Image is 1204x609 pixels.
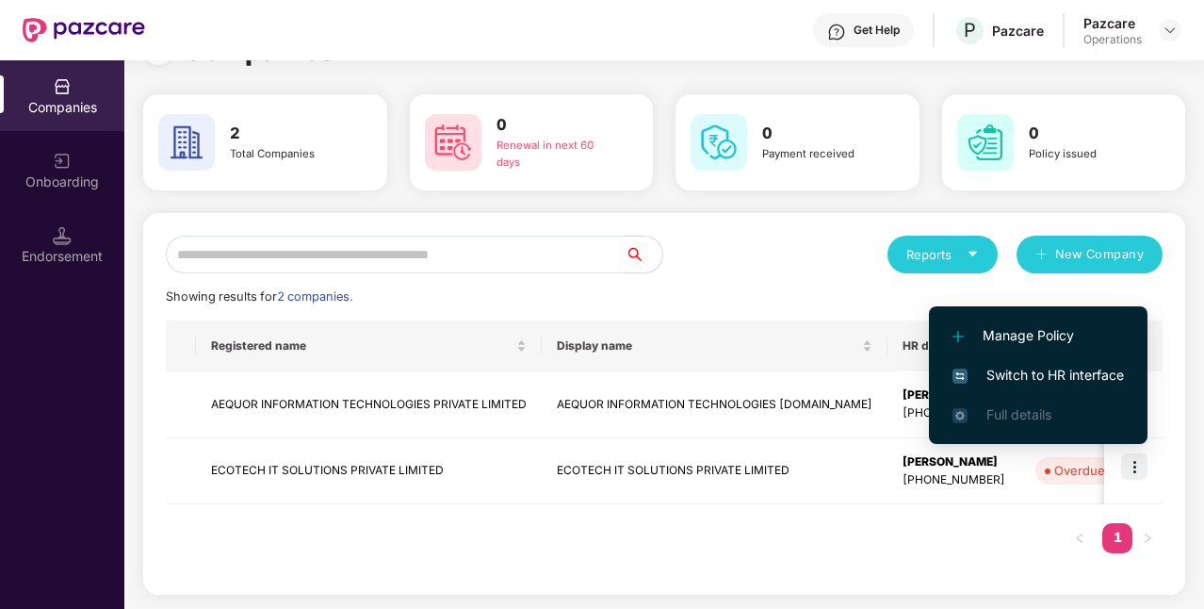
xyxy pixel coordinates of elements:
div: Overdue - 21d [1054,461,1141,480]
img: svg+xml;base64,PHN2ZyBpZD0iSGVscC0zMngzMiIgeG1sbnM9Imh0dHA6Ly93d3cudzMub3JnLzIwMDAvc3ZnIiB3aWR0aD... [827,23,846,41]
div: Renewal in next 60 days [496,138,614,172]
div: [PERSON_NAME] [903,387,1005,404]
img: svg+xml;base64,PHN2ZyB4bWxucz0iaHR0cDovL3d3dy53My5vcmcvMjAwMC9zdmciIHdpZHRoPSI2MCIgaGVpZ2h0PSI2MC... [957,114,1014,171]
div: Operations [1083,32,1142,47]
li: Previous Page [1065,523,1095,553]
img: icon [1121,453,1147,480]
li: Next Page [1132,523,1163,553]
img: svg+xml;base64,PHN2ZyB4bWxucz0iaHR0cDovL3d3dy53My5vcmcvMjAwMC9zdmciIHdpZHRoPSI2MCIgaGVpZ2h0PSI2MC... [691,114,747,171]
span: plus [1035,248,1048,263]
button: left [1065,523,1095,553]
span: search [624,247,662,262]
td: AEQUOR INFORMATION TECHNOLOGIES [DOMAIN_NAME] [542,371,887,438]
img: svg+xml;base64,PHN2ZyB3aWR0aD0iMTQuNSIgaGVpZ2h0PSIxNC41IiB2aWV3Qm94PSIwIDAgMTYgMTYiIGZpbGw9Im5vbm... [53,226,72,245]
div: Reports [906,245,979,264]
img: svg+xml;base64,PHN2ZyB4bWxucz0iaHR0cDovL3d3dy53My5vcmcvMjAwMC9zdmciIHdpZHRoPSIxNi4zNjMiIGhlaWdodD... [952,408,968,423]
button: right [1132,523,1163,553]
img: svg+xml;base64,PHN2ZyB3aWR0aD0iMjAiIGhlaWdodD0iMjAiIHZpZXdCb3g9IjAgMCAyMCAyMCIgZmlsbD0ibm9uZSIgeG... [53,152,72,171]
h3: 0 [1029,122,1147,146]
span: Manage Policy [952,325,1124,346]
div: [PERSON_NAME] [903,453,1005,471]
h3: 2 [230,122,348,146]
div: [PHONE_NUMBER] [903,471,1005,489]
span: caret-down [967,248,979,260]
button: search [624,236,663,273]
th: Display name [542,321,887,371]
div: Payment received [762,146,880,163]
span: Full details [986,406,1051,422]
img: svg+xml;base64,PHN2ZyB4bWxucz0iaHR0cDovL3d3dy53My5vcmcvMjAwMC9zdmciIHdpZHRoPSI2MCIgaGVpZ2h0PSI2MC... [425,114,481,171]
span: Registered name [211,338,513,354]
div: Get Help [854,23,900,38]
img: New Pazcare Logo [23,18,145,42]
th: HR details [887,321,1020,371]
a: 1 [1102,523,1132,551]
h3: 0 [762,122,880,146]
div: Total Companies [230,146,348,163]
th: Registered name [196,321,542,371]
img: svg+xml;base64,PHN2ZyB4bWxucz0iaHR0cDovL3d3dy53My5vcmcvMjAwMC9zdmciIHdpZHRoPSIxNiIgaGVpZ2h0PSIxNi... [952,369,968,384]
div: Pazcare [1083,14,1142,32]
img: svg+xml;base64,PHN2ZyBpZD0iQ29tcGFuaWVzIiB4bWxucz0iaHR0cDovL3d3dy53My5vcmcvMjAwMC9zdmciIHdpZHRoPS... [53,77,72,96]
span: Switch to HR interface [952,365,1124,386]
td: AEQUOR INFORMATION TECHNOLOGIES PRIVATE LIMITED [196,371,542,438]
button: plusNew Company [1017,236,1163,273]
img: svg+xml;base64,PHN2ZyB4bWxucz0iaHR0cDovL3d3dy53My5vcmcvMjAwMC9zdmciIHdpZHRoPSIxMi4yMDEiIGhlaWdodD... [952,331,964,342]
span: Showing results for [166,289,352,304]
span: P [964,19,976,41]
div: [PHONE_NUMBER] [903,404,1005,422]
span: 2 companies. [277,289,352,304]
td: ECOTECH IT SOLUTIONS PRIVATE LIMITED [542,438,887,505]
span: left [1074,533,1085,544]
div: Policy issued [1029,146,1147,163]
h3: 0 [496,113,614,138]
span: right [1142,533,1153,544]
img: svg+xml;base64,PHN2ZyBpZD0iRHJvcGRvd24tMzJ4MzIiIHhtbG5zPSJodHRwOi8vd3d3LnczLm9yZy8yMDAwL3N2ZyIgd2... [1163,23,1178,38]
span: Display name [557,338,858,354]
td: ECOTECH IT SOLUTIONS PRIVATE LIMITED [196,438,542,505]
img: svg+xml;base64,PHN2ZyB4bWxucz0iaHR0cDovL3d3dy53My5vcmcvMjAwMC9zdmciIHdpZHRoPSI2MCIgaGVpZ2h0PSI2MC... [158,114,215,171]
div: Pazcare [992,22,1044,40]
li: 1 [1102,523,1132,553]
span: New Company [1055,245,1145,264]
